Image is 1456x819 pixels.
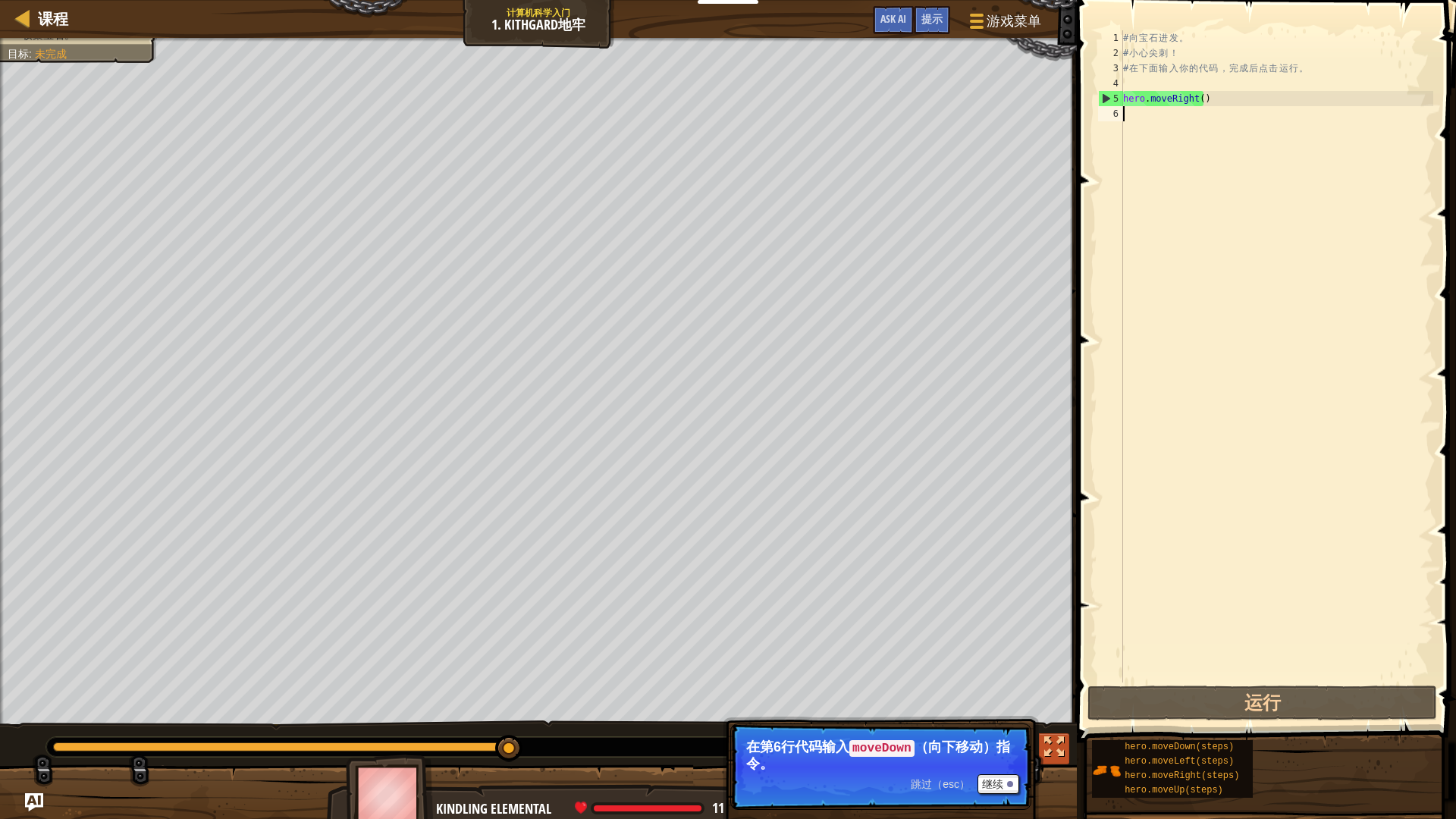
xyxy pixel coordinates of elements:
[1125,770,1239,781] span: hero.moveRight(steps)
[29,48,35,60] span: :
[921,11,943,26] span: 提示
[1098,61,1123,76] div: 3
[35,48,67,60] span: 未完成
[958,6,1050,42] button: 游戏菜单
[38,8,68,29] span: 课程
[1039,733,1069,764] button: 切换全屏
[30,8,68,29] a: 课程
[1099,91,1123,106] div: 5
[1098,106,1123,121] div: 6
[712,799,724,817] span: 11
[1125,742,1234,752] span: hero.moveDown(steps)
[1092,756,1121,785] img: portrait.png
[1087,686,1438,720] button: 运行
[977,774,1019,794] button: 继续
[1125,785,1223,795] span: hero.moveUp(steps)
[911,778,970,790] span: 跳过（esc）
[1098,76,1123,91] div: 4
[436,799,736,819] div: Kindling Elemental
[25,793,43,811] button: Ask AI
[880,11,906,26] span: Ask AI
[1098,30,1123,45] div: 1
[575,802,724,815] div: health: 11 / 11
[987,11,1041,31] span: 游戏菜单
[1098,45,1123,61] div: 2
[8,48,29,60] span: 目标
[746,739,1015,771] p: 在第6行代码输入 （向下移动）指令。
[873,6,914,34] button: Ask AI
[1125,756,1234,767] span: hero.moveLeft(steps)
[849,740,915,757] code: moveDown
